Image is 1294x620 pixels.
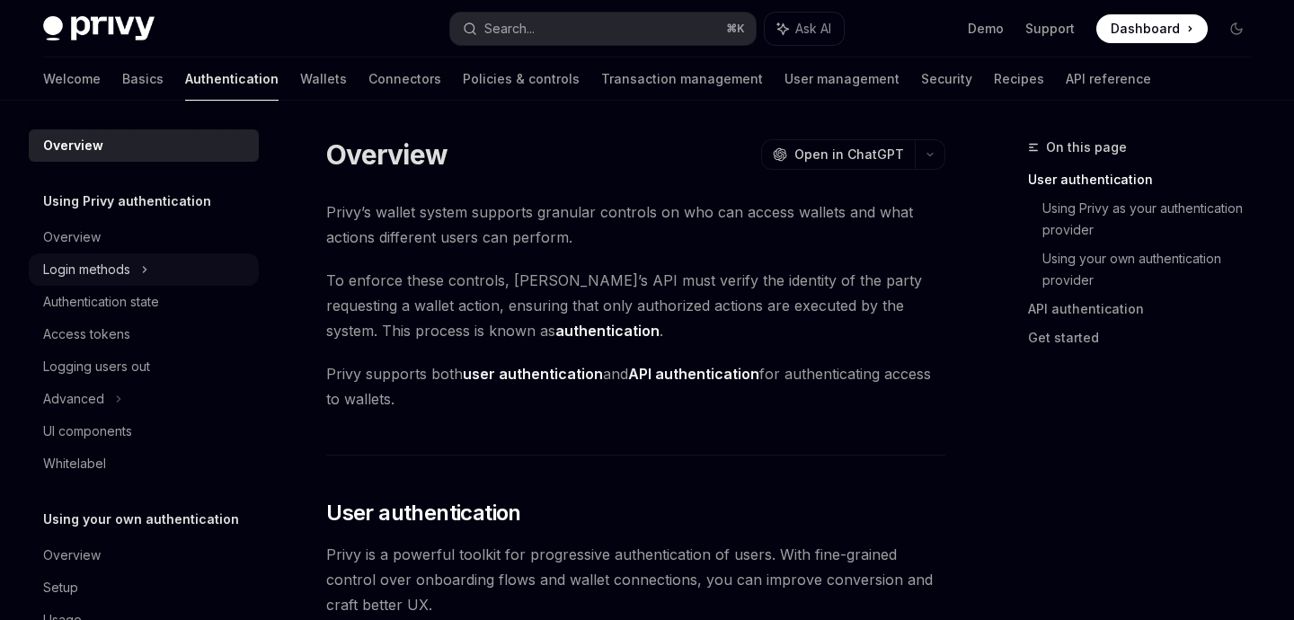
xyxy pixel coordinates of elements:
[185,58,279,101] a: Authentication
[43,356,150,377] div: Logging users out
[1111,20,1180,38] span: Dashboard
[29,415,259,447] a: UI components
[794,146,904,164] span: Open in ChatGPT
[921,58,972,101] a: Security
[463,58,580,101] a: Policies & controls
[994,58,1044,101] a: Recipes
[43,453,106,474] div: Whitelabel
[43,323,130,345] div: Access tokens
[968,20,1004,38] a: Demo
[326,268,945,343] span: To enforce these controls, [PERSON_NAME]’s API must verify the identity of the party requesting a...
[1028,323,1265,352] a: Get started
[368,58,441,101] a: Connectors
[43,577,78,598] div: Setup
[1028,295,1265,323] a: API authentication
[765,13,844,45] button: Ask AI
[555,322,660,340] strong: authentication
[29,318,259,350] a: Access tokens
[29,350,259,383] a: Logging users out
[463,365,603,383] strong: user authentication
[1046,137,1127,158] span: On this page
[761,139,915,170] button: Open in ChatGPT
[1222,14,1251,43] button: Toggle dark mode
[29,539,259,571] a: Overview
[43,388,104,410] div: Advanced
[43,226,101,248] div: Overview
[784,58,900,101] a: User management
[628,365,759,383] strong: API authentication
[43,421,132,442] div: UI components
[326,542,945,617] span: Privy is a powerful toolkit for progressive authentication of users. With fine-grained control ov...
[29,447,259,480] a: Whitelabel
[300,58,347,101] a: Wallets
[726,22,745,36] span: ⌘ K
[1042,244,1265,295] a: Using your own authentication provider
[43,291,159,313] div: Authentication state
[1025,20,1075,38] a: Support
[1066,58,1151,101] a: API reference
[326,199,945,250] span: Privy’s wallet system supports granular controls on who can access wallets and what actions diffe...
[43,135,103,156] div: Overview
[29,571,259,604] a: Setup
[1042,194,1265,244] a: Using Privy as your authentication provider
[326,138,448,171] h1: Overview
[43,259,130,280] div: Login methods
[43,58,101,101] a: Welcome
[484,18,535,40] div: Search...
[29,129,259,162] a: Overview
[43,509,239,530] h5: Using your own authentication
[43,545,101,566] div: Overview
[601,58,763,101] a: Transaction management
[122,58,164,101] a: Basics
[450,13,755,45] button: Search...⌘K
[43,190,211,212] h5: Using Privy authentication
[795,20,831,38] span: Ask AI
[43,16,155,41] img: dark logo
[326,499,521,527] span: User authentication
[1096,14,1208,43] a: Dashboard
[29,221,259,253] a: Overview
[29,286,259,318] a: Authentication state
[326,361,945,412] span: Privy supports both and for authenticating access to wallets.
[1028,165,1265,194] a: User authentication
